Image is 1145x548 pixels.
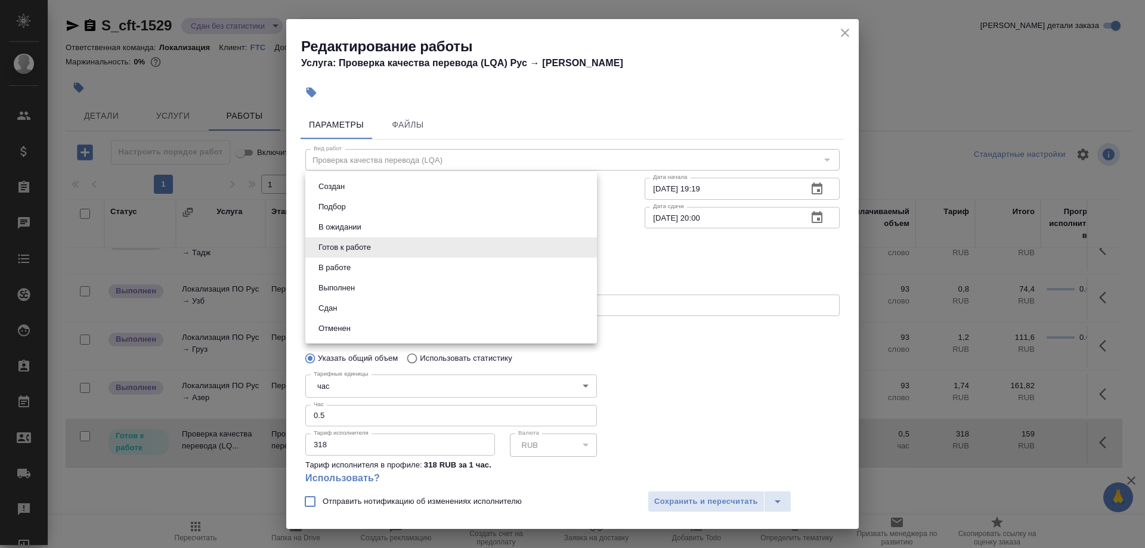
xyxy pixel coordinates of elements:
button: В ожидании [315,221,365,234]
button: Отменен [315,322,354,335]
button: Выполнен [315,281,358,295]
button: Создан [315,180,348,193]
button: Сдан [315,302,341,315]
button: Готов к работе [315,241,375,254]
button: В работе [315,261,354,274]
button: Подбор [315,200,349,213]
